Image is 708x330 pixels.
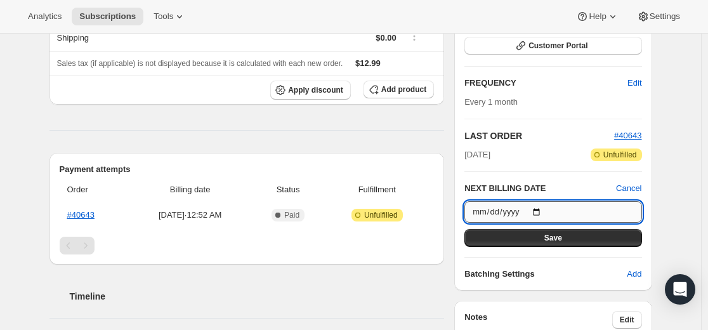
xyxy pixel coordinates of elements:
button: Shipping actions [404,29,424,43]
button: Save [464,229,641,247]
button: Add product [364,81,434,98]
button: Cancel [616,182,641,195]
span: Add [627,268,641,280]
h2: Payment attempts [60,163,435,176]
span: Sales tax (if applicable) is not displayed because it is calculated with each new order. [57,59,343,68]
span: Fulfillment [327,183,426,196]
button: Tools [146,8,193,25]
button: Apply discount [270,81,351,100]
span: Apply discount [288,85,343,95]
button: Edit [612,311,642,329]
span: Save [544,233,562,243]
button: Help [568,8,626,25]
span: Tools [154,11,173,22]
a: #40643 [614,131,641,140]
h2: NEXT BILLING DATE [464,182,616,195]
span: Billing date [132,183,249,196]
span: Unfulfilled [603,150,637,160]
span: [DATE] [464,148,490,161]
span: [DATE] · 12:52 AM [132,209,249,221]
button: Edit [620,73,649,93]
button: #40643 [614,129,641,142]
span: Edit [627,77,641,89]
span: Paid [284,210,299,220]
h3: Notes [464,311,612,329]
span: Every 1 month [464,97,518,107]
span: Analytics [28,11,62,22]
button: Analytics [20,8,69,25]
nav: Pagination [60,237,435,254]
button: Settings [629,8,688,25]
a: #40643 [67,210,95,220]
span: Settings [650,11,680,22]
span: Customer Portal [528,41,587,51]
h6: Batching Settings [464,268,627,280]
th: Order [60,176,128,204]
button: Add [619,264,649,284]
span: Edit [620,315,634,325]
h2: Timeline [70,290,445,303]
span: $12.99 [355,58,381,68]
span: Unfulfilled [364,210,398,220]
div: Open Intercom Messenger [665,274,695,305]
span: Status [256,183,320,196]
span: Help [589,11,606,22]
h2: LAST ORDER [464,129,614,142]
button: Customer Portal [464,37,641,55]
span: Add product [381,84,426,95]
button: Subscriptions [72,8,143,25]
span: Subscriptions [79,11,136,22]
th: Shipping [49,23,220,51]
span: $0.00 [376,33,397,43]
h2: FREQUENCY [464,77,627,89]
